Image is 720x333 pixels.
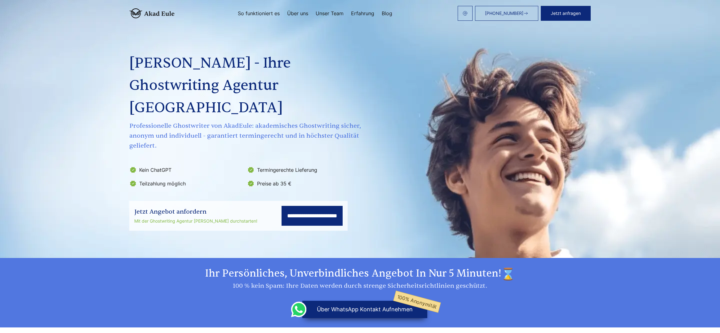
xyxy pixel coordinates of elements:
[134,217,257,225] div: Mit der Ghostwriting Agentur [PERSON_NAME] durchstarten!
[129,52,362,119] h1: [PERSON_NAME] - Ihre Ghostwriting Agentur [GEOGRAPHIC_DATA]
[485,11,523,16] span: [PHONE_NUMBER]
[382,11,392,16] a: Blog
[316,11,344,16] a: Unser Team
[351,11,374,16] a: Erfahrung
[287,11,308,16] a: Über uns
[247,165,361,175] li: Termingerechte Lieferung
[129,121,362,151] span: Professionelle Ghostwriter von AkadEule: akademisches Ghostwriting sicher, anonym und individuell...
[129,165,243,175] li: Kein ChatGPT
[302,301,427,318] button: über WhatsApp Kontakt aufnehmen100% Anonymität
[238,11,280,16] a: So funktioniert es
[463,11,468,16] img: email
[393,291,441,313] span: 100% Anonymität
[129,8,175,18] img: logo
[129,281,591,291] div: 100 % kein Spam: Ihre Daten werden durch strenge Sicherheitsrichtlinien geschützt.
[541,6,591,21] button: Jetzt anfragen
[501,267,515,281] img: time
[247,179,361,189] li: Preise ab 35 €
[475,6,538,21] a: [PHONE_NUMBER]
[129,267,591,281] h2: Ihr persönliches, unverbindliches Angebot in nur 5 Minuten!
[134,207,257,217] div: Jetzt Angebot anfordern
[129,179,243,189] li: Teilzahlung möglich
